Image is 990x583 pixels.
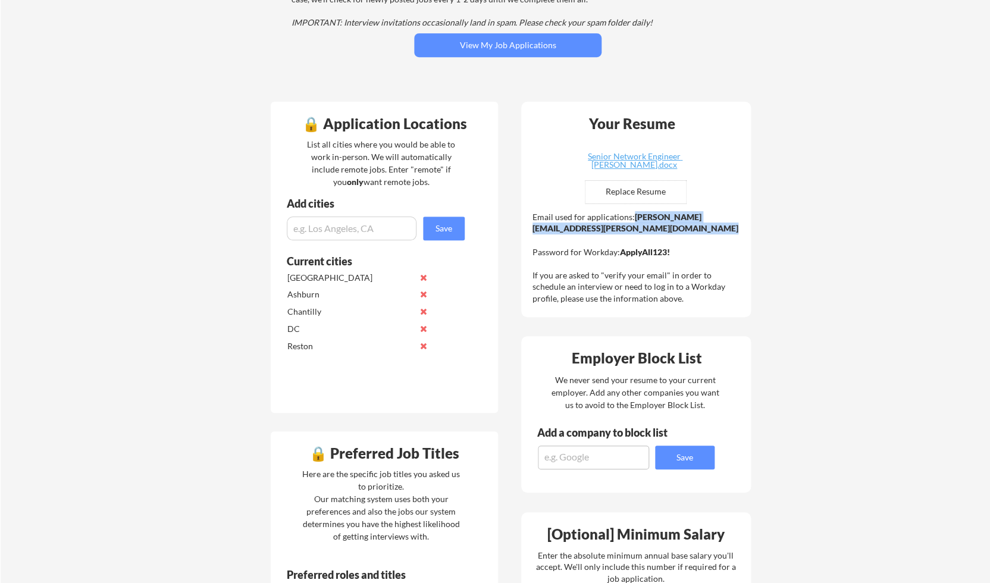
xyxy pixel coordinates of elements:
[347,177,364,187] strong: only
[287,272,413,284] div: [GEOGRAPHIC_DATA]
[287,569,449,580] div: Preferred roles and titles
[287,340,413,352] div: Reston
[550,374,720,411] div: We never send your resume to your current employer. Add any other companies you want us to avoid ...
[573,117,691,131] div: Your Resume
[299,138,463,188] div: List all cities where you would be able to work in-person. We will automatically include remote j...
[292,17,653,27] em: IMPORTANT: Interview invitations occasionally land in spam. Please check your spam folder daily!
[532,212,738,234] strong: [PERSON_NAME][EMAIL_ADDRESS][PERSON_NAME][DOMAIN_NAME]
[620,247,670,257] strong: ApplyAll123!
[287,323,413,335] div: DC
[563,152,705,171] a: Senior Network Engineer [PERSON_NAME].docx
[274,446,495,460] div: 🔒 Preferred Job Titles
[287,217,416,240] input: e.g. Los Angeles, CA
[525,527,747,541] div: [Optional] Minimum Salary
[526,351,747,365] div: Employer Block List
[287,256,452,267] div: Current cities
[274,117,495,131] div: 🔒 Application Locations
[287,306,413,318] div: Chantilly
[414,33,601,57] button: View My Job Applications
[423,217,465,240] button: Save
[537,427,686,438] div: Add a company to block list
[532,211,743,305] div: Email used for applications: Password for Workday: If you are asked to "verify your email" in ord...
[655,446,715,469] button: Save
[287,289,413,300] div: Ashburn
[563,152,705,169] div: Senior Network Engineer [PERSON_NAME].docx
[287,198,468,209] div: Add cities
[299,468,463,543] div: Here are the specific job titles you asked us to prioritize. Our matching system uses both your p...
